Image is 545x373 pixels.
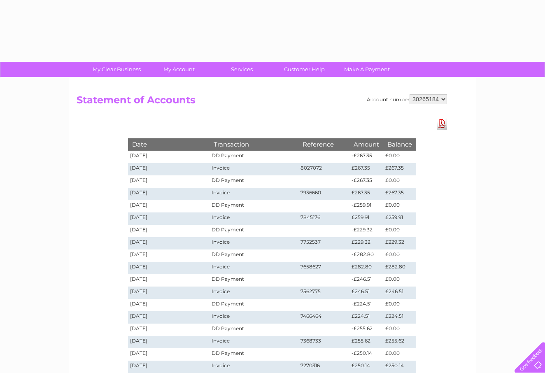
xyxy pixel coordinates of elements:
[349,188,383,200] td: £267.35
[383,299,416,311] td: £0.00
[383,188,416,200] td: £267.35
[128,262,210,274] td: [DATE]
[128,212,210,225] td: [DATE]
[383,361,416,373] td: £250.14
[383,200,416,212] td: £0.00
[128,311,210,324] td: [DATE]
[349,336,383,348] td: £255.62
[83,62,151,77] a: My Clear Business
[128,188,210,200] td: [DATE]
[383,262,416,274] td: £282.80
[349,348,383,361] td: -£250.14
[298,361,349,373] td: 7270316
[210,299,298,311] td: DD Payment
[298,237,349,249] td: 7752537
[333,62,401,77] a: Make A Payment
[145,62,213,77] a: My Account
[383,336,416,348] td: £255.62
[210,311,298,324] td: Invoice
[210,262,298,274] td: Invoice
[77,94,447,110] h2: Statement of Accounts
[128,348,210,361] td: [DATE]
[349,175,383,188] td: -£267.35
[210,237,298,249] td: Invoice
[383,212,416,225] td: £259.91
[383,138,416,150] th: Balance
[210,138,298,150] th: Transaction
[298,262,349,274] td: 7658627
[210,163,298,175] td: Invoice
[210,249,298,262] td: DD Payment
[383,225,416,237] td: £0.00
[128,151,210,163] td: [DATE]
[383,249,416,262] td: £0.00
[349,262,383,274] td: £282.80
[298,212,349,225] td: 7845176
[128,336,210,348] td: [DATE]
[298,336,349,348] td: 7368733
[298,287,349,299] td: 7562775
[383,348,416,361] td: £0.00
[383,175,416,188] td: £0.00
[128,287,210,299] td: [DATE]
[128,138,210,150] th: Date
[349,274,383,287] td: -£246.51
[437,118,447,130] a: Download Pdf
[383,287,416,299] td: £246.51
[128,237,210,249] td: [DATE]
[349,200,383,212] td: -£259.91
[270,62,338,77] a: Customer Help
[210,200,298,212] td: DD Payment
[383,163,416,175] td: £267.35
[210,212,298,225] td: Invoice
[210,348,298,361] td: DD Payment
[383,324,416,336] td: £0.00
[128,324,210,336] td: [DATE]
[349,324,383,336] td: -£255.62
[128,274,210,287] td: [DATE]
[298,163,349,175] td: 8027072
[298,188,349,200] td: 7936660
[128,361,210,373] td: [DATE]
[210,188,298,200] td: Invoice
[298,138,349,150] th: Reference
[210,324,298,336] td: DD Payment
[383,151,416,163] td: £0.00
[349,212,383,225] td: £259.91
[349,237,383,249] td: £229.32
[128,175,210,188] td: [DATE]
[128,200,210,212] td: [DATE]
[349,163,383,175] td: £267.35
[210,274,298,287] td: DD Payment
[349,225,383,237] td: -£229.32
[210,361,298,373] td: Invoice
[210,151,298,163] td: DD Payment
[349,249,383,262] td: -£282.80
[210,287,298,299] td: Invoice
[298,311,349,324] td: 7466464
[128,249,210,262] td: [DATE]
[349,287,383,299] td: £246.51
[349,311,383,324] td: £224.51
[383,237,416,249] td: £229.32
[128,225,210,237] td: [DATE]
[208,62,276,77] a: Services
[383,274,416,287] td: £0.00
[349,138,383,150] th: Amount
[349,299,383,311] td: -£224.51
[210,225,298,237] td: DD Payment
[367,94,447,104] div: Account number
[128,163,210,175] td: [DATE]
[210,175,298,188] td: DD Payment
[349,151,383,163] td: -£267.35
[383,311,416,324] td: £224.51
[210,336,298,348] td: Invoice
[128,299,210,311] td: [DATE]
[349,361,383,373] td: £250.14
